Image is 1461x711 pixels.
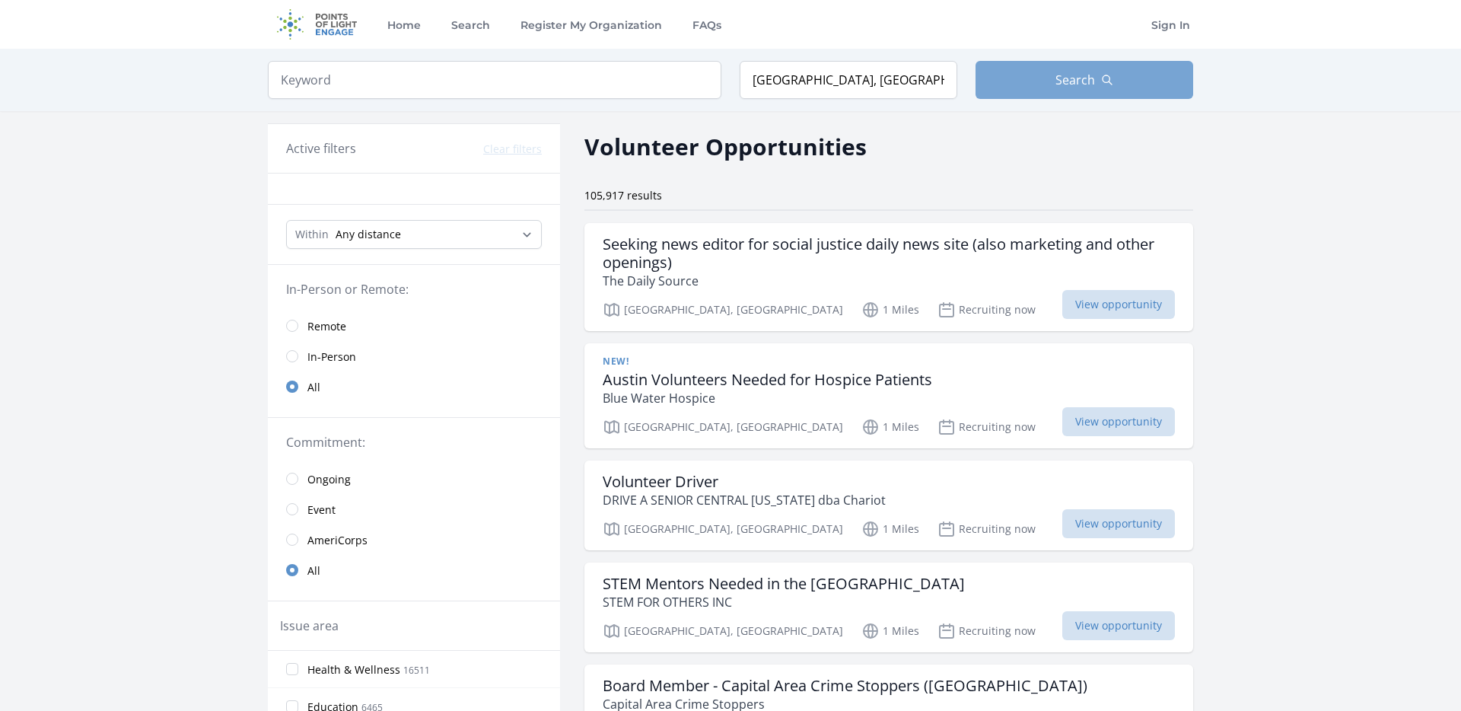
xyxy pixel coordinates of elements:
span: 105,917 results [584,188,662,202]
span: View opportunity [1062,509,1175,538]
span: All [307,563,320,579]
p: DRIVE A SENIOR CENTRAL [US_STATE] dba Chariot [603,491,886,509]
span: View opportunity [1062,290,1175,319]
a: All [268,371,560,402]
span: All [307,380,320,395]
p: Recruiting now [937,520,1036,538]
p: 1 Miles [861,418,919,436]
h3: Board Member - Capital Area Crime Stoppers ([GEOGRAPHIC_DATA]) [603,677,1087,695]
span: View opportunity [1062,407,1175,436]
a: Seeking news editor for social justice daily news site (also marketing and other openings) The Da... [584,223,1193,331]
a: Remote [268,311,560,341]
p: STEM FOR OTHERS INC [603,593,965,611]
input: Location [740,61,957,99]
a: All [268,555,560,585]
h3: Volunteer Driver [603,473,886,491]
span: Ongoing [307,472,351,487]
p: The Daily Source [603,272,1175,290]
span: In-Person [307,349,356,365]
span: Event [307,502,336,518]
span: Search [1055,71,1095,89]
legend: Issue area [280,617,339,635]
select: Search Radius [286,220,542,249]
span: Remote [307,319,346,334]
legend: Commitment: [286,433,542,451]
a: New! Austin Volunteers Needed for Hospice Patients Blue Water Hospice [GEOGRAPHIC_DATA], [GEOGRAP... [584,343,1193,448]
p: 1 Miles [861,520,919,538]
input: Keyword [268,61,721,99]
p: Recruiting now [937,622,1036,640]
h2: Volunteer Opportunities [584,129,867,164]
p: Recruiting now [937,418,1036,436]
input: Health & Wellness 16511 [286,663,298,675]
p: Blue Water Hospice [603,389,932,407]
p: [GEOGRAPHIC_DATA], [GEOGRAPHIC_DATA] [603,622,843,640]
span: 16511 [403,664,430,677]
h3: STEM Mentors Needed in the [GEOGRAPHIC_DATA] [603,575,965,593]
a: Ongoing [268,464,560,494]
span: AmeriCorps [307,533,368,548]
p: [GEOGRAPHIC_DATA], [GEOGRAPHIC_DATA] [603,520,843,538]
a: In-Person [268,341,560,371]
p: [GEOGRAPHIC_DATA], [GEOGRAPHIC_DATA] [603,301,843,319]
a: Event [268,494,560,524]
h3: Active filters [286,139,356,158]
span: New! [603,355,629,368]
p: Recruiting now [937,301,1036,319]
span: View opportunity [1062,611,1175,640]
button: Search [976,61,1193,99]
h3: Seeking news editor for social justice daily news site (also marketing and other openings) [603,235,1175,272]
p: 1 Miles [861,622,919,640]
legend: In-Person or Remote: [286,280,542,298]
h3: Austin Volunteers Needed for Hospice Patients [603,371,932,389]
a: AmeriCorps [268,524,560,555]
p: 1 Miles [861,301,919,319]
p: [GEOGRAPHIC_DATA], [GEOGRAPHIC_DATA] [603,418,843,436]
span: Health & Wellness [307,662,400,678]
a: Volunteer Driver DRIVE A SENIOR CENTRAL [US_STATE] dba Chariot [GEOGRAPHIC_DATA], [GEOGRAPHIC_DAT... [584,461,1193,550]
button: Clear filters [483,142,542,157]
a: STEM Mentors Needed in the [GEOGRAPHIC_DATA] STEM FOR OTHERS INC [GEOGRAPHIC_DATA], [GEOGRAPHIC_D... [584,563,1193,652]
